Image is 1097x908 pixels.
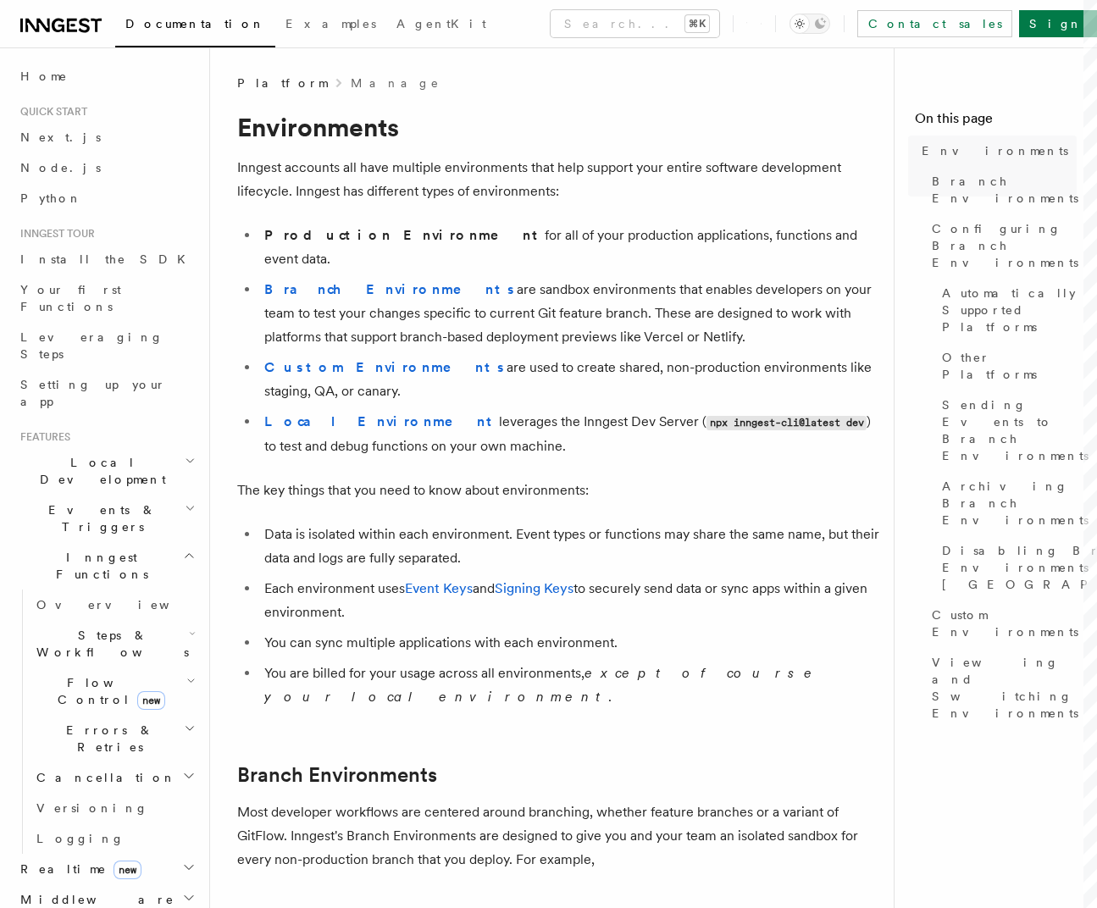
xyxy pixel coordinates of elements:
[259,577,880,624] li: Each environment uses and to securely send data or sync apps within a given environment.
[922,142,1068,159] span: Environments
[36,801,148,815] span: Versioning
[932,173,1078,207] span: Branch Environments
[237,800,880,872] p: Most developer workflows are centered around branching, whether feature branches or a variant of ...
[915,136,1077,166] a: Environments
[259,662,880,709] li: You are billed for your usage across all environments, .
[275,5,386,46] a: Examples
[237,112,880,142] h1: Environments
[30,823,199,854] a: Logging
[20,130,101,144] span: Next.js
[405,580,473,596] a: Event Keys
[30,762,199,793] button: Cancellation
[20,330,163,361] span: Leveraging Steps
[14,152,199,183] a: Node.js
[20,378,166,408] span: Setting up your app
[237,763,437,787] a: Branch Environments
[935,471,1077,535] a: Archiving Branch Environments
[30,715,199,762] button: Errors & Retries
[935,342,1077,390] a: Other Platforms
[14,861,141,878] span: Realtime
[857,10,1012,37] a: Contact sales
[264,359,507,375] a: Custom Environments
[14,447,199,495] button: Local Development
[14,542,199,590] button: Inngest Functions
[259,356,880,403] li: are used to create shared, non-production environments like staging, QA, or canary.
[14,891,175,908] span: Middleware
[915,108,1077,136] h4: On this page
[932,220,1078,271] span: Configuring Branch Environments
[935,278,1077,342] a: Automatically Supported Platforms
[259,410,880,458] li: leverages the Inngest Dev Server ( ) to test and debug functions on your own machine.
[264,281,517,297] a: Branch Environments
[114,861,141,879] span: new
[125,17,265,30] span: Documentation
[790,14,830,34] button: Toggle dark mode
[30,674,186,708] span: Flow Control
[14,430,70,444] span: Features
[14,854,199,884] button: Realtimenew
[137,691,165,710] span: new
[14,105,87,119] span: Quick start
[14,61,199,91] a: Home
[259,278,880,349] li: are sandbox environments that enables developers on your team to test your changes specific to cu...
[942,285,1077,335] span: Automatically Supported Platforms
[935,390,1077,471] a: Sending Events to Branch Environments
[20,68,68,85] span: Home
[259,523,880,570] li: Data is isolated within each environment. Event types or functions may share the same name, but t...
[685,15,709,32] kbd: ⌘K
[20,161,101,174] span: Node.js
[14,227,95,241] span: Inngest tour
[925,166,1077,213] a: Branch Environments
[942,396,1089,464] span: Sending Events to Branch Environments
[30,769,176,786] span: Cancellation
[36,598,211,612] span: Overview
[30,620,199,667] button: Steps & Workflows
[14,369,199,417] a: Setting up your app
[351,75,440,91] a: Manage
[14,590,199,854] div: Inngest Functions
[259,224,880,271] li: for all of your production applications, functions and event data.
[386,5,496,46] a: AgentKit
[30,590,199,620] a: Overview
[14,244,199,274] a: Install the SDK
[396,17,486,30] span: AgentKit
[14,122,199,152] a: Next.js
[14,495,199,542] button: Events & Triggers
[237,75,327,91] span: Platform
[935,535,1077,600] a: Disabling Branch Environments in [GEOGRAPHIC_DATA]
[264,227,545,243] strong: Production Environment
[14,183,199,213] a: Python
[30,627,189,661] span: Steps & Workflows
[925,647,1077,728] a: Viewing and Switching Environments
[495,580,573,596] a: Signing Keys
[285,17,376,30] span: Examples
[20,252,196,266] span: Install the SDK
[30,722,184,756] span: Errors & Retries
[932,606,1078,640] span: Custom Environments
[14,549,183,583] span: Inngest Functions
[36,832,125,845] span: Logging
[20,191,82,205] span: Python
[30,793,199,823] a: Versioning
[30,667,199,715] button: Flow Controlnew
[237,156,880,203] p: Inngest accounts all have multiple environments that help support your entire software developmen...
[14,454,185,488] span: Local Development
[551,10,719,37] button: Search...⌘K
[942,349,1077,383] span: Other Platforms
[259,631,880,655] li: You can sync multiple applications with each environment.
[925,213,1077,278] a: Configuring Branch Environments
[115,5,275,47] a: Documentation
[14,322,199,369] a: Leveraging Steps
[942,478,1089,529] span: Archiving Branch Environments
[14,274,199,322] a: Your first Functions
[20,283,121,313] span: Your first Functions
[706,416,867,430] code: npx inngest-cli@latest dev
[264,413,499,429] a: Local Environment
[925,600,1077,647] a: Custom Environments
[14,501,185,535] span: Events & Triggers
[237,479,880,502] p: The key things that you need to know about environments:
[932,654,1078,722] span: Viewing and Switching Environments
